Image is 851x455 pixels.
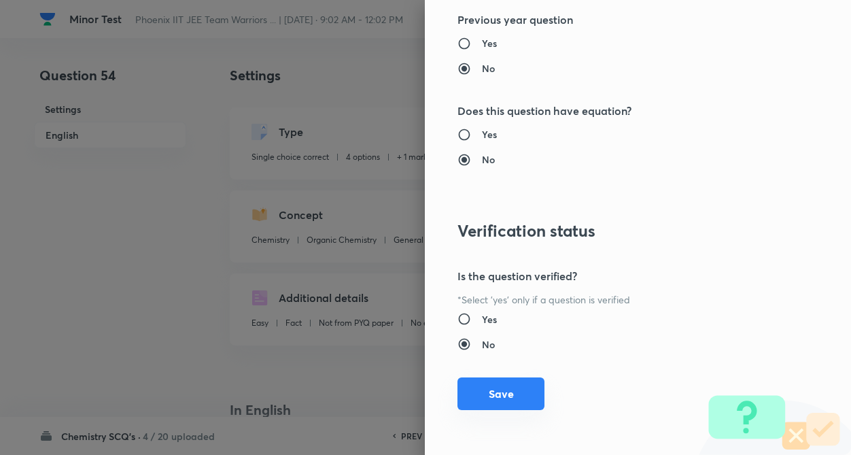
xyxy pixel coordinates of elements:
[457,103,773,119] h5: Does this question have equation?
[482,152,495,167] h6: No
[457,268,773,284] h5: Is the question verified?
[457,292,773,307] p: *Select 'yes' only if a question is verified
[482,61,495,75] h6: No
[482,337,495,352] h6: No
[457,377,544,410] button: Save
[457,221,773,241] h3: Verification status
[482,36,497,50] h6: Yes
[482,127,497,141] h6: Yes
[457,12,773,28] h5: Previous year question
[482,312,497,326] h6: Yes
